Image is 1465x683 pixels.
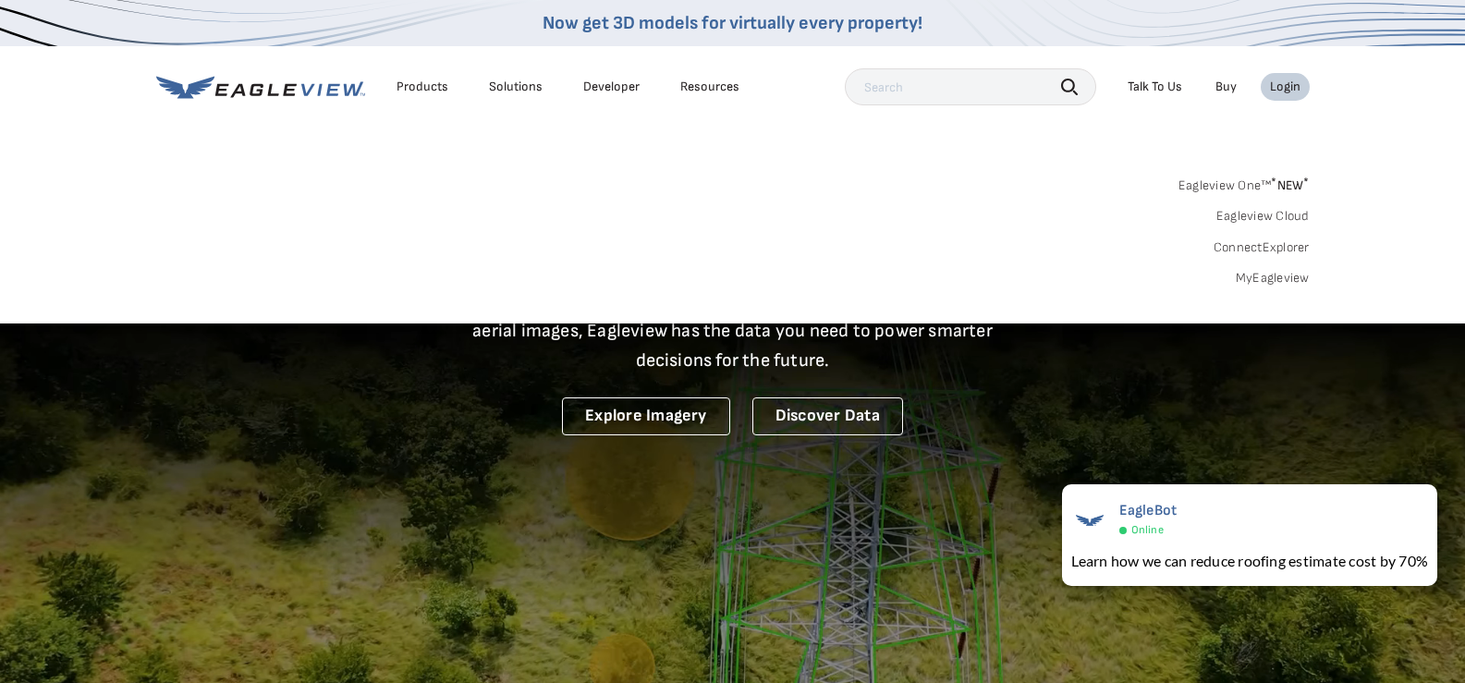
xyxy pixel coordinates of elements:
a: Discover Data [752,397,903,435]
img: EagleBot [1071,502,1108,539]
span: Online [1131,523,1164,537]
div: Talk To Us [1128,79,1182,95]
a: Now get 3D models for virtually every property! [543,12,922,34]
div: Learn how we can reduce roofing estimate cost by 70% [1071,550,1428,572]
p: A new era starts here. Built on more than 3.5 billion high-resolution aerial images, Eagleview ha... [450,287,1016,375]
span: NEW [1271,177,1309,193]
a: Eagleview Cloud [1216,208,1310,225]
span: EagleBot [1119,502,1178,519]
a: Developer [583,79,640,95]
a: Buy [1215,79,1237,95]
div: Login [1270,79,1300,95]
input: Search [845,68,1096,105]
a: ConnectExplorer [1214,239,1310,256]
a: Explore Imagery [562,397,730,435]
div: Solutions [489,79,543,95]
div: Resources [680,79,739,95]
a: Eagleview One™*NEW* [1178,172,1310,193]
a: MyEagleview [1236,270,1310,287]
div: Products [397,79,448,95]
